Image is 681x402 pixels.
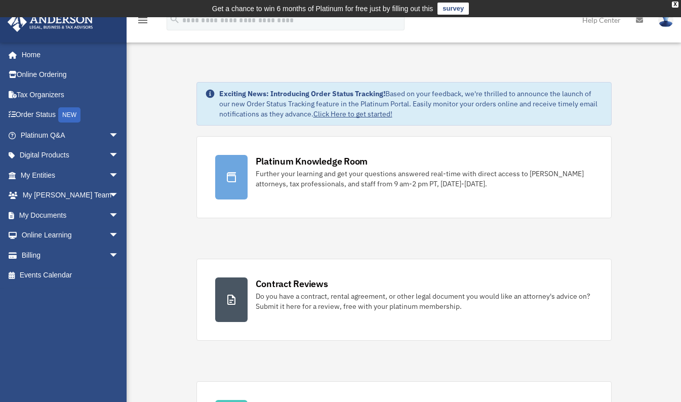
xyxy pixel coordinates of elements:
a: Order StatusNEW [7,105,134,126]
span: arrow_drop_down [109,145,129,166]
span: arrow_drop_down [109,225,129,246]
a: Home [7,45,129,65]
a: menu [137,18,149,26]
a: Billingarrow_drop_down [7,245,134,265]
a: Events Calendar [7,265,134,286]
i: search [169,14,180,25]
a: survey [437,3,469,15]
a: My Documentsarrow_drop_down [7,205,134,225]
a: My [PERSON_NAME] Teamarrow_drop_down [7,185,134,206]
div: Based on your feedback, we're thrilled to announce the launch of our new Order Status Tracking fe... [219,89,603,119]
a: Online Ordering [7,65,134,85]
span: arrow_drop_down [109,125,129,146]
span: arrow_drop_down [109,245,129,266]
div: Contract Reviews [256,277,328,290]
a: Platinum Q&Aarrow_drop_down [7,125,134,145]
a: My Entitiesarrow_drop_down [7,165,134,185]
a: Click Here to get started! [313,109,392,118]
a: Platinum Knowledge Room Further your learning and get your questions answered real-time with dire... [196,136,612,218]
strong: Exciting News: Introducing Order Status Tracking! [219,89,385,98]
i: menu [137,14,149,26]
div: Platinum Knowledge Room [256,155,368,168]
div: Further your learning and get your questions answered real-time with direct access to [PERSON_NAM... [256,169,593,189]
div: Do you have a contract, rental agreement, or other legal document you would like an attorney's ad... [256,291,593,311]
a: Online Learningarrow_drop_down [7,225,134,246]
a: Digital Productsarrow_drop_down [7,145,134,166]
a: Tax Organizers [7,85,134,105]
div: Get a chance to win 6 months of Platinum for free just by filling out this [212,3,433,15]
img: Anderson Advisors Platinum Portal [5,12,96,32]
img: User Pic [658,13,673,27]
span: arrow_drop_down [109,165,129,186]
div: NEW [58,107,81,123]
div: close [672,2,678,8]
a: Contract Reviews Do you have a contract, rental agreement, or other legal document you would like... [196,259,612,341]
span: arrow_drop_down [109,205,129,226]
span: arrow_drop_down [109,185,129,206]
